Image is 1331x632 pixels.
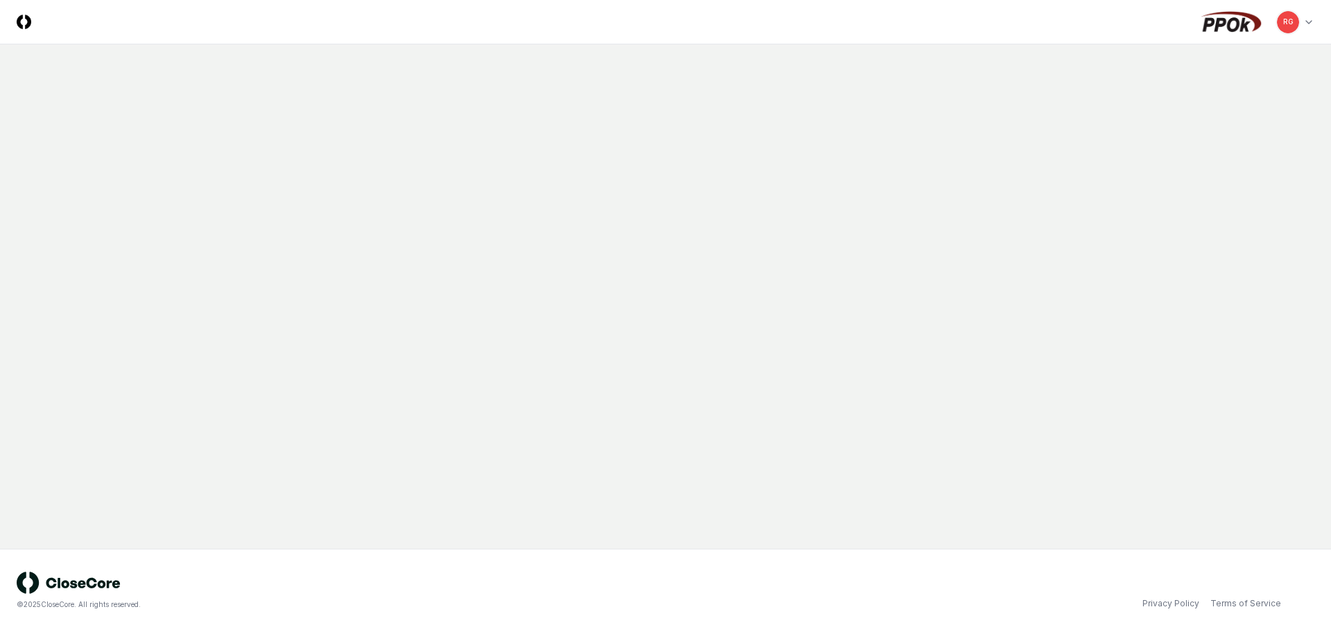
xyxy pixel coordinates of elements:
[1283,17,1294,27] span: RG
[1142,597,1199,610] a: Privacy Policy
[17,599,665,610] div: © 2025 CloseCore. All rights reserved.
[1198,11,1264,33] img: PPOk logo
[1276,10,1300,35] button: RG
[1210,597,1281,610] a: Terms of Service
[17,572,121,594] img: logo
[17,15,31,29] img: Logo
